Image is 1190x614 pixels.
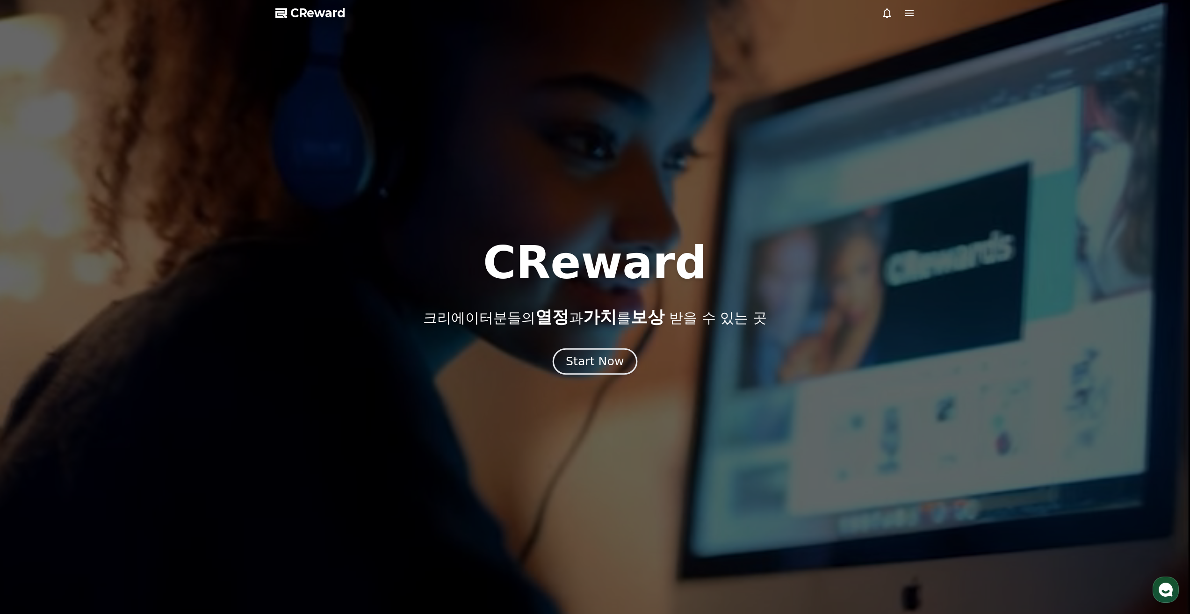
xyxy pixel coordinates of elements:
span: 보상 [631,307,664,326]
span: 대화 [86,311,97,318]
p: 크리에이터분들의 과 를 받을 수 있는 곳 [423,308,766,326]
a: 설정 [121,296,180,320]
h1: CReward [483,240,707,285]
a: 대화 [62,296,121,320]
a: CReward [275,6,346,21]
button: Start Now [553,348,637,375]
span: 열정 [535,307,569,326]
span: 설정 [144,311,156,318]
a: Start Now [555,358,635,367]
div: Start Now [566,354,624,369]
a: 홈 [3,296,62,320]
span: 홈 [29,311,35,318]
span: CReward [290,6,346,21]
span: 가치 [583,307,617,326]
